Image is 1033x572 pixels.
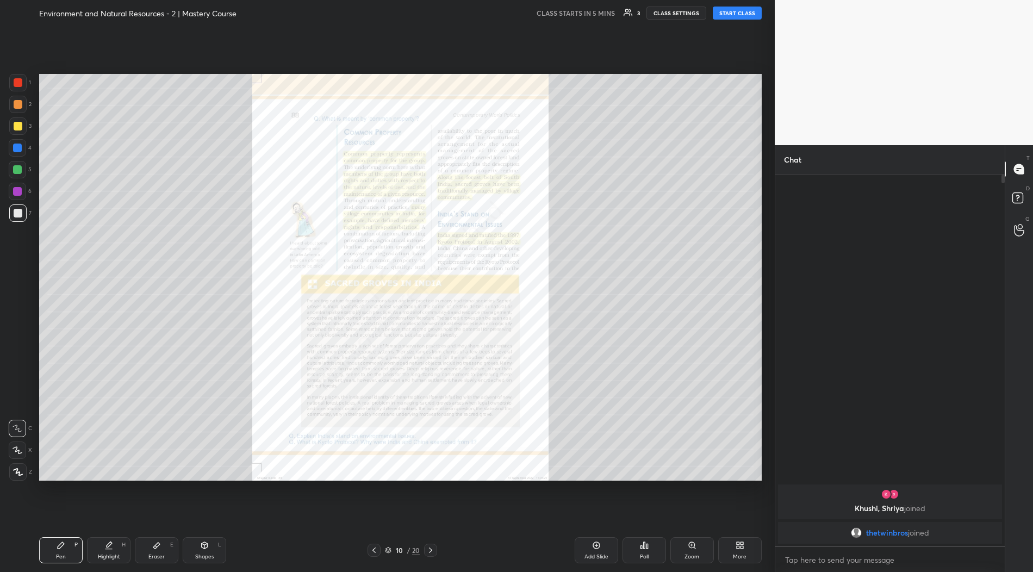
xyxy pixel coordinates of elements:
div: Zoom [684,554,699,559]
p: Khushi, Shriya [785,504,995,513]
div: Pen [56,554,66,559]
img: default.png [851,527,862,538]
h4: Environment and Natural Resources - 2 | Mastery Course [39,8,237,18]
img: thumbnail.jpg [888,489,899,500]
p: Chat [775,145,810,174]
span: joined [904,503,925,513]
span: joined [908,529,929,537]
div: P [74,542,78,548]
div: 5 [9,161,32,178]
div: H [122,542,126,548]
div: Highlight [98,554,120,559]
div: 7 [9,204,32,222]
div: / [407,547,410,554]
p: T [1026,154,1030,162]
button: START CLASS [713,7,762,20]
div: Shapes [195,554,214,559]
div: Eraser [148,554,165,559]
div: More [733,554,746,559]
div: E [170,542,173,548]
div: 10 [394,547,405,554]
div: 2 [9,96,32,113]
div: X [9,442,32,459]
div: 3 [9,117,32,135]
p: D [1026,184,1030,192]
div: Poll [640,554,649,559]
button: CLASS SETTINGS [646,7,706,20]
div: 4 [9,139,32,157]
div: 6 [9,183,32,200]
span: thetwinbros [866,529,908,537]
div: grid [775,482,1005,546]
div: 3 [637,10,640,16]
div: L [218,542,221,548]
div: 20 [412,545,420,555]
img: thumbnail.jpg [881,489,892,500]
div: C [9,420,32,437]
h5: CLASS STARTS IN 5 MINS [537,8,615,18]
p: G [1025,215,1030,223]
div: Add Slide [584,554,608,559]
div: 1 [9,74,31,91]
div: Z [9,463,32,481]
